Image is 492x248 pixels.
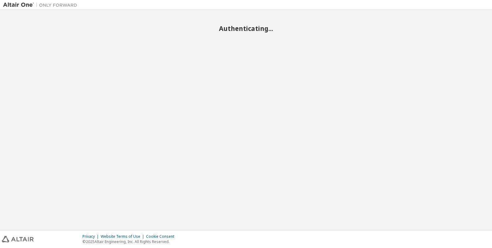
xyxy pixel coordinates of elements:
img: altair_logo.svg [2,236,34,242]
img: Altair One [3,2,80,8]
p: © 2025 Altair Engineering, Inc. All Rights Reserved. [82,239,178,244]
h2: Authenticating... [3,24,489,32]
div: Privacy [82,234,101,239]
div: Website Terms of Use [101,234,146,239]
div: Cookie Consent [146,234,178,239]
